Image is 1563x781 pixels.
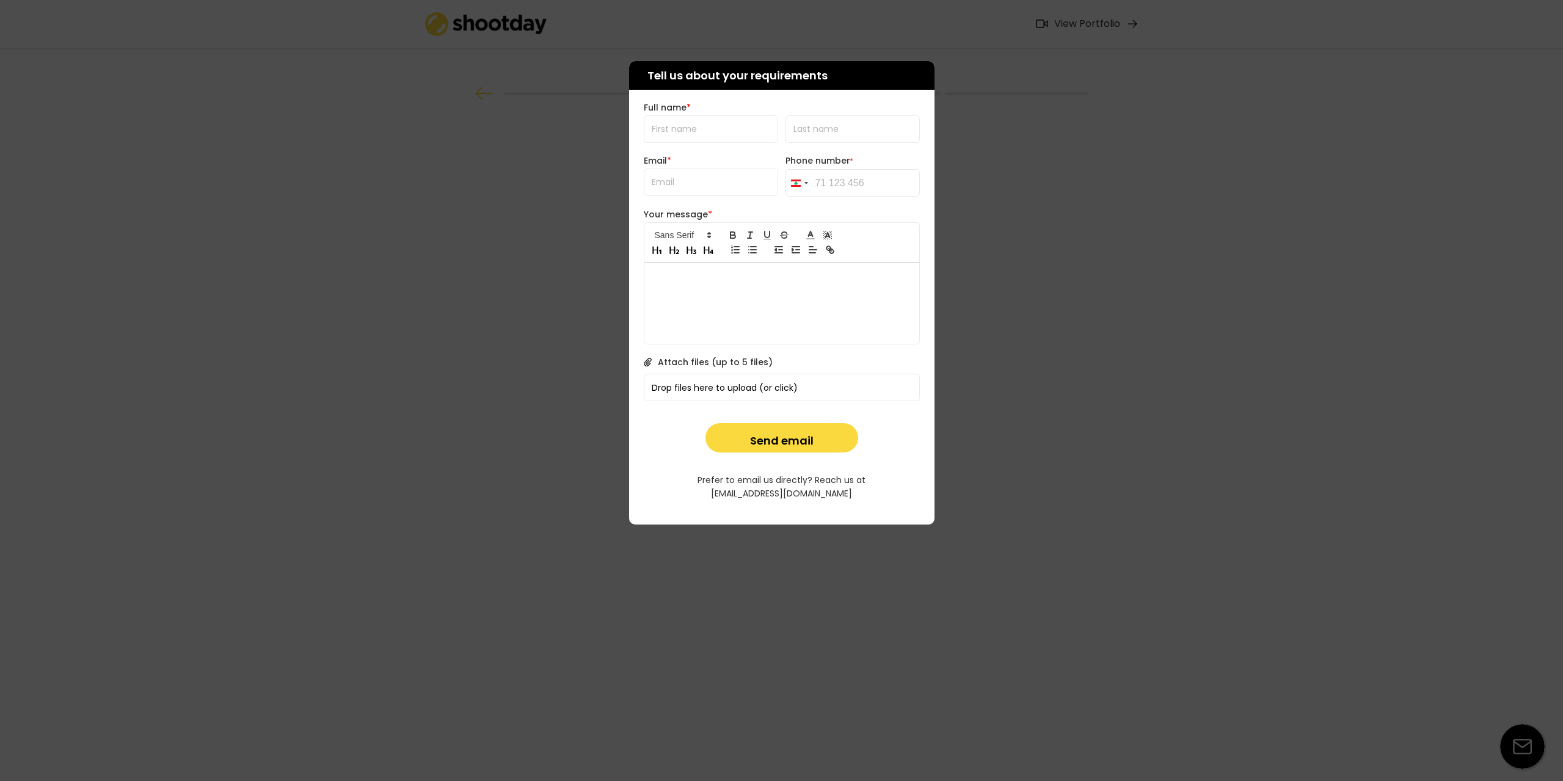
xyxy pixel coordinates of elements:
[644,358,652,366] img: Icon%20metro-attachment.svg
[644,374,920,401] div: Drop files here to upload (or click)
[629,61,935,90] div: Tell us about your requirements
[785,155,920,167] div: Phone number
[802,228,819,242] span: Font color
[785,169,920,197] input: 71 123 456
[698,474,865,487] div: Prefer to email us directly? Reach us at
[804,242,822,257] span: Text alignment
[819,228,836,242] span: Highlight color
[644,169,778,196] input: Email
[705,423,858,452] button: Send email
[711,488,852,500] div: [EMAIL_ADDRESS][DOMAIN_NAME]
[785,115,920,143] input: Last name
[658,357,773,368] div: Attach files (up to 5 files)
[786,170,812,196] button: Selected country
[644,102,920,113] div: Full name
[644,115,778,143] input: First name
[644,209,920,220] div: Your message
[644,155,772,166] div: Email
[649,228,715,242] span: Font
